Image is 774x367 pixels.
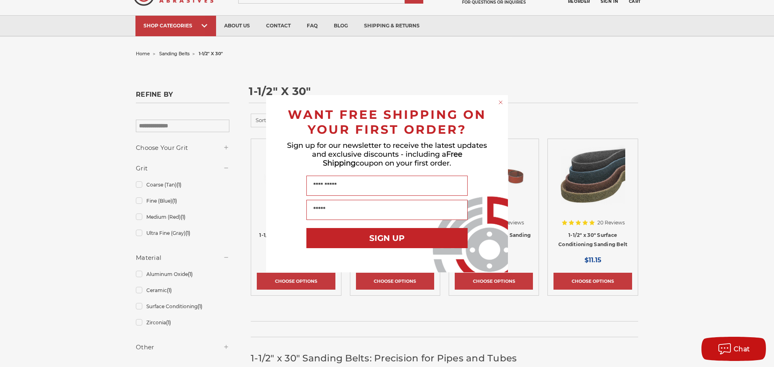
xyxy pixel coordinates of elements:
[306,228,468,248] button: SIGN UP
[497,98,505,106] button: Close dialog
[701,337,766,361] button: Chat
[288,107,486,137] span: WANT FREE SHIPPING ON YOUR FIRST ORDER?
[323,150,462,168] span: Free Shipping
[287,141,487,168] span: Sign up for our newsletter to receive the latest updates and exclusive discounts - including a co...
[734,345,750,353] span: Chat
